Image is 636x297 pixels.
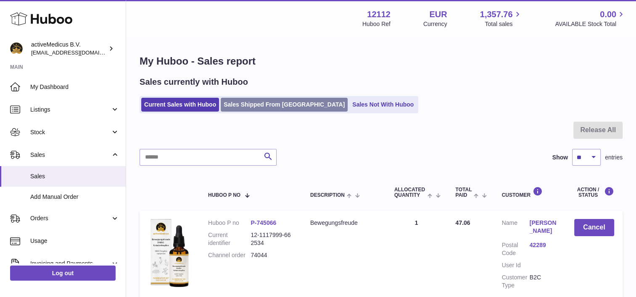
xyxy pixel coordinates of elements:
[30,260,111,268] span: Invoicing and Payments
[455,187,472,198] span: Total paid
[30,172,119,180] span: Sales
[530,274,557,289] dd: B2C
[501,187,557,198] div: Customer
[485,20,522,28] span: Total sales
[367,9,391,20] strong: 12112
[552,154,568,162] label: Show
[140,55,623,68] h1: My Huboo - Sales report
[501,219,529,237] dt: Name
[600,9,616,20] span: 0.00
[30,193,119,201] span: Add Manual Order
[555,9,626,28] a: 0.00 AVAILABLE Stock Total
[31,41,107,57] div: activeMedicus B.V.
[480,9,523,28] a: 1,357.76 Total sales
[10,266,116,281] a: Log out
[530,241,557,249] a: 42289
[30,214,111,222] span: Orders
[455,219,470,226] span: 47.06
[310,219,377,227] div: Bewegungsfreude
[30,106,111,114] span: Listings
[501,274,529,289] dt: Customer Type
[208,251,251,259] dt: Channel order
[148,219,190,287] img: 121121686904219.png
[30,128,111,136] span: Stock
[501,261,529,269] dt: User Id
[30,151,111,159] span: Sales
[605,154,623,162] span: entries
[480,9,513,20] span: 1,357.76
[208,193,240,198] span: Huboo P no
[251,219,276,226] a: P-745066
[394,187,425,198] span: ALLOCATED Quantity
[349,98,417,112] a: Sales Not With Huboo
[30,237,119,245] span: Usage
[31,49,124,56] span: [EMAIL_ADDRESS][DOMAIN_NAME]
[251,251,293,259] dd: 74044
[423,20,447,28] div: Currency
[530,219,557,235] a: [PERSON_NAME]
[501,241,529,257] dt: Postal Code
[574,187,614,198] div: Action / Status
[208,219,251,227] dt: Huboo P no
[362,20,391,28] div: Huboo Ref
[574,219,614,236] button: Cancel
[429,9,447,20] strong: EUR
[30,83,119,91] span: My Dashboard
[140,76,248,88] h2: Sales currently with Huboo
[251,231,293,247] dd: 12-1117999-662534
[221,98,348,112] a: Sales Shipped From [GEOGRAPHIC_DATA]
[310,193,345,198] span: Description
[555,20,626,28] span: AVAILABLE Stock Total
[10,42,23,55] img: internalAdmin-12112@internal.huboo.com
[141,98,219,112] a: Current Sales with Huboo
[208,231,251,247] dt: Current identifier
